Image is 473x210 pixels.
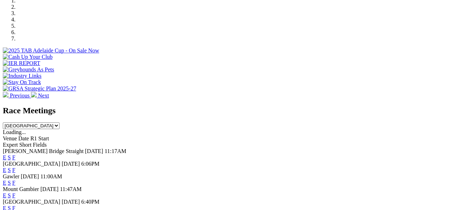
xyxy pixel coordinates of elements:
[62,199,80,205] span: [DATE]
[3,192,6,198] a: E
[31,92,37,97] img: chevron-right-pager-white.svg
[3,167,6,173] a: E
[3,93,31,98] a: Previous
[8,192,11,198] a: S
[3,85,76,92] img: GRSA Strategic Plan 2025-27
[85,148,103,154] span: [DATE]
[12,192,15,198] a: F
[12,167,15,173] a: F
[3,79,41,85] img: Stay On Track
[3,142,18,148] span: Expert
[3,47,99,54] img: 2025 TAB Adelaide Cup - On Sale Now
[38,93,49,98] span: Next
[105,148,126,154] span: 11:17AM
[3,66,54,73] img: Greyhounds As Pets
[81,161,100,167] span: 6:06PM
[12,154,15,160] a: F
[60,186,82,192] span: 11:47AM
[3,135,17,141] span: Venue
[3,180,6,186] a: E
[19,142,32,148] span: Short
[3,154,6,160] a: E
[3,148,83,154] span: [PERSON_NAME] Bridge Straight
[41,186,59,192] span: [DATE]
[8,180,11,186] a: S
[3,199,60,205] span: [GEOGRAPHIC_DATA]
[3,54,52,60] img: Cash Up Your Club
[3,60,40,66] img: IER REPORT
[3,161,60,167] span: [GEOGRAPHIC_DATA]
[12,180,15,186] a: F
[33,142,46,148] span: Fields
[10,93,30,98] span: Previous
[18,135,29,141] span: Date
[3,73,42,79] img: Industry Links
[30,135,49,141] span: R1 Start
[8,167,11,173] a: S
[3,173,19,179] span: Gawler
[21,173,39,179] span: [DATE]
[81,199,100,205] span: 6:40PM
[3,186,39,192] span: Mount Gambier
[41,173,62,179] span: 11:00AM
[62,161,80,167] span: [DATE]
[31,93,49,98] a: Next
[3,106,470,115] h2: Race Meetings
[8,154,11,160] a: S
[3,92,8,97] img: chevron-left-pager-white.svg
[3,129,26,135] span: Loading...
